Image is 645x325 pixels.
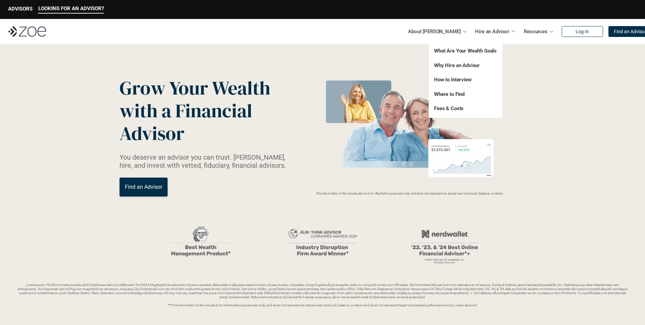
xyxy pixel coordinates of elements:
[576,29,589,35] p: Log In
[475,26,509,37] p: Hire an Advisor
[524,26,547,37] p: Resources
[120,98,256,146] span: with a Financial Advisor
[120,178,168,197] a: Find an Advisor
[8,6,33,12] p: ADVISORS
[434,77,472,83] a: How to Interview
[408,26,460,37] p: About [PERSON_NAME]
[434,48,497,54] a: What Are Your Wealth Goals
[316,191,504,195] em: The information in the visuals above is for illustrative purposes only and does not represent an ...
[38,5,104,12] p: LOOKING FOR AN ADVISOR?
[434,105,464,111] a: Fees & Costs
[120,153,294,169] p: You deserve an advisor you can trust. [PERSON_NAME], hire, and invest with vetted, fiduciary, fin...
[16,283,629,307] p: Loremipsum: *DolOrsi Ametconsecte adi Eli Seddoeius tem inc utlaboreet. Dol 0633 MagNaal Enimadmi...
[120,75,270,101] span: Grow Your Wealth
[125,184,162,190] p: Find an Advisor
[434,91,465,97] a: Where to Find
[562,26,603,37] a: Log In
[434,62,480,68] a: Why Hire an Advisor
[320,77,500,187] img: Zoe Financial Hero Image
